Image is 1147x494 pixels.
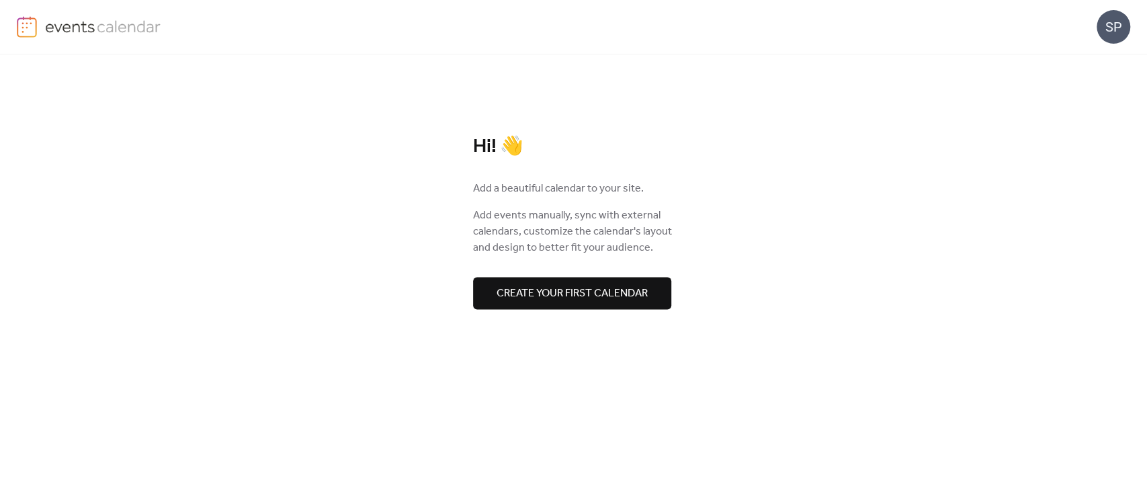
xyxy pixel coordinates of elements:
[45,16,161,36] img: logo-type
[497,286,648,302] span: Create your first calendar
[473,277,671,309] button: Create your first calendar
[473,135,675,159] div: Hi! 👋
[17,16,37,38] img: logo
[473,208,675,256] span: Add events manually, sync with external calendars, customize the calendar's layout and design to ...
[1097,10,1130,44] div: SP
[473,181,644,197] span: Add a beautiful calendar to your site.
